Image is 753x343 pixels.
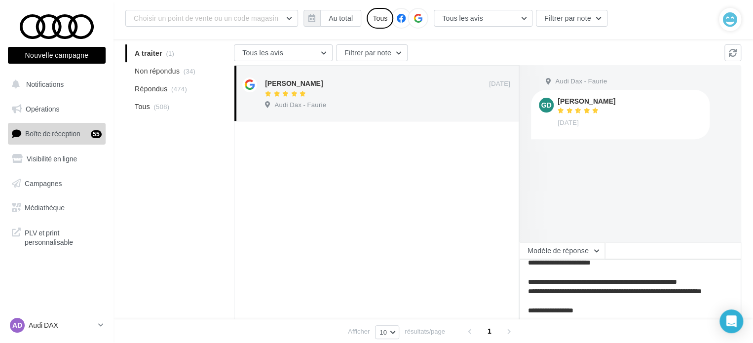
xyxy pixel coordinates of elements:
button: Modèle de réponse [519,242,605,259]
span: Afficher [348,327,370,336]
a: Campagnes [6,173,108,194]
span: Choisir un point de vente ou un code magasin [134,14,278,22]
button: Filtrer par note [336,44,408,61]
button: Au total [303,10,361,27]
span: Médiathèque [25,203,65,212]
span: (474) [171,85,187,93]
a: AD Audi DAX [8,316,106,335]
a: Médiathèque [6,197,108,218]
a: Visibilité en ligne [6,149,108,169]
span: gd [541,100,552,110]
span: AD [12,320,22,330]
span: [DATE] [558,118,579,127]
span: Notifications [26,80,64,88]
button: Notifications [6,74,104,95]
a: Opérations [6,99,108,119]
span: PLV et print personnalisable [25,226,102,247]
span: (508) [153,103,169,111]
button: Nouvelle campagne [8,47,106,64]
button: Choisir un point de vente ou un code magasin [125,10,298,27]
p: Audi DAX [29,320,94,330]
span: 10 [379,328,387,336]
span: Tous [135,102,150,112]
a: PLV et print personnalisable [6,222,108,251]
button: Filtrer par note [536,10,607,27]
span: Opérations [26,105,59,113]
span: [DATE] [489,79,510,88]
button: Au total [320,10,361,27]
span: Audi Dax - Faurie [274,101,326,110]
span: Boîte de réception [25,129,80,138]
div: [PERSON_NAME] [265,78,323,88]
div: 55 [91,130,102,138]
span: Répondus [135,84,168,94]
a: Boîte de réception55 [6,123,108,144]
span: Non répondus [135,66,180,76]
span: Campagnes [25,179,62,187]
span: 1 [482,323,497,339]
span: Tous les avis [242,48,283,57]
button: Tous les avis [434,10,532,27]
span: résultats/page [405,327,445,336]
span: Visibilité en ligne [27,154,77,163]
button: 10 [375,325,399,339]
span: Tous les avis [442,14,483,22]
div: Tous [367,8,393,29]
div: Open Intercom Messenger [719,309,743,333]
span: Audi Dax - Faurie [555,77,607,86]
span: (34) [184,67,195,75]
div: [PERSON_NAME] [558,98,615,105]
button: Tous les avis [234,44,333,61]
